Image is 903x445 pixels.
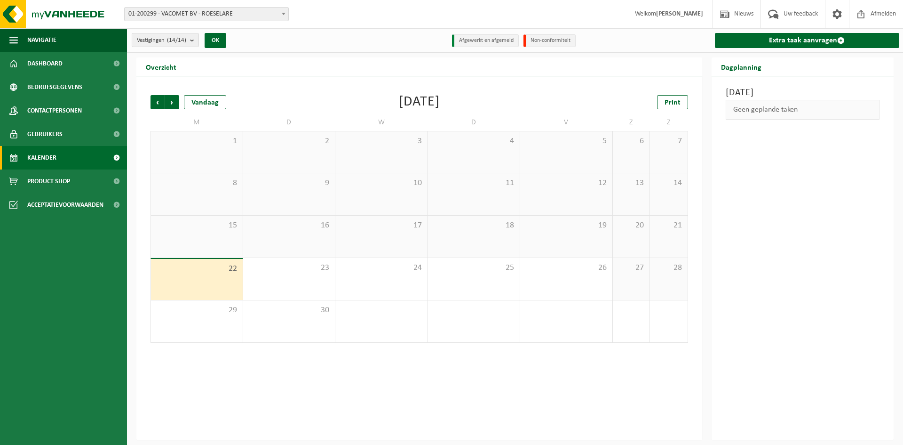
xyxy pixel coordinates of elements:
[340,263,423,273] span: 24
[655,263,682,273] span: 28
[165,95,179,109] span: Volgende
[655,220,682,231] span: 21
[618,220,645,231] span: 20
[525,220,608,231] span: 19
[167,37,186,43] count: (14/14)
[340,178,423,188] span: 10
[726,100,880,120] div: Geen geplande taken
[613,114,650,131] td: Z
[27,170,70,193] span: Product Shop
[433,178,515,188] span: 11
[340,220,423,231] span: 17
[657,95,688,109] a: Print
[340,136,423,146] span: 3
[137,33,186,48] span: Vestigingen
[520,114,613,131] td: V
[655,178,682,188] span: 14
[399,95,440,109] div: [DATE]
[655,136,682,146] span: 7
[618,263,645,273] span: 27
[433,136,515,146] span: 4
[150,95,165,109] span: Vorige
[156,178,238,188] span: 8
[428,114,521,131] td: D
[156,136,238,146] span: 1
[433,263,515,273] span: 25
[205,33,226,48] button: OK
[525,136,608,146] span: 5
[618,136,645,146] span: 6
[132,33,199,47] button: Vestigingen(14/14)
[27,122,63,146] span: Gebruikers
[726,86,880,100] h3: [DATE]
[150,114,243,131] td: M
[27,52,63,75] span: Dashboard
[243,114,336,131] td: D
[248,305,331,316] span: 30
[125,8,288,21] span: 01-200299 - VACOMET BV - ROESELARE
[618,178,645,188] span: 13
[525,263,608,273] span: 26
[27,193,103,217] span: Acceptatievoorwaarden
[248,136,331,146] span: 2
[27,146,56,170] span: Kalender
[27,75,82,99] span: Bedrijfsgegevens
[248,263,331,273] span: 23
[156,264,238,274] span: 22
[156,305,238,316] span: 29
[27,99,82,122] span: Contactpersonen
[248,220,331,231] span: 16
[452,34,519,47] li: Afgewerkt en afgemeld
[525,178,608,188] span: 12
[184,95,226,109] div: Vandaag
[523,34,576,47] li: Non-conformiteit
[136,57,186,76] h2: Overzicht
[124,7,289,21] span: 01-200299 - VACOMET BV - ROESELARE
[156,220,238,231] span: 15
[248,178,331,188] span: 9
[715,33,900,48] a: Extra taak aanvragen
[656,10,703,17] strong: [PERSON_NAME]
[27,28,56,52] span: Navigatie
[650,114,688,131] td: Z
[433,220,515,231] span: 18
[712,57,771,76] h2: Dagplanning
[335,114,428,131] td: W
[665,99,681,106] span: Print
